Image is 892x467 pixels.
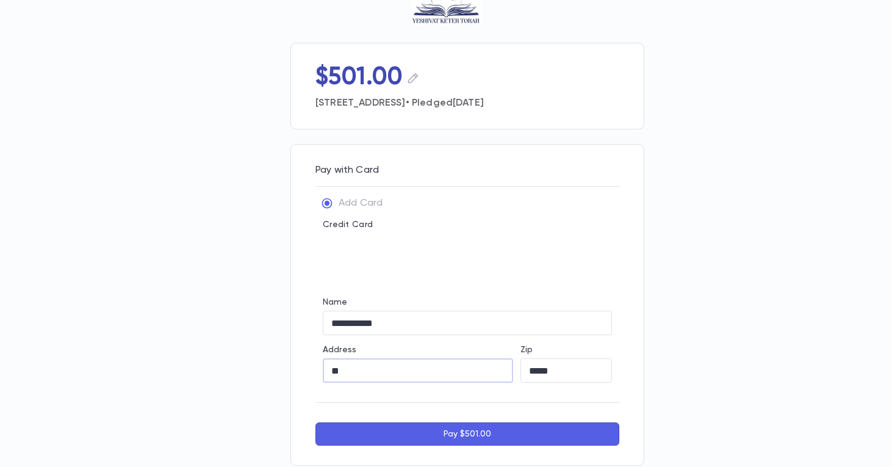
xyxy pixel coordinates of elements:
p: $501.00 [315,63,403,92]
p: Add Card [339,197,383,209]
p: Pay with Card [315,164,619,176]
p: [STREET_ADDRESS] • Pledged [DATE] [315,92,619,109]
label: Name [323,297,348,307]
button: Pay $501.00 [315,422,619,446]
p: Credit Card [323,220,612,230]
label: Address [323,345,356,355]
label: Zip [520,345,533,355]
